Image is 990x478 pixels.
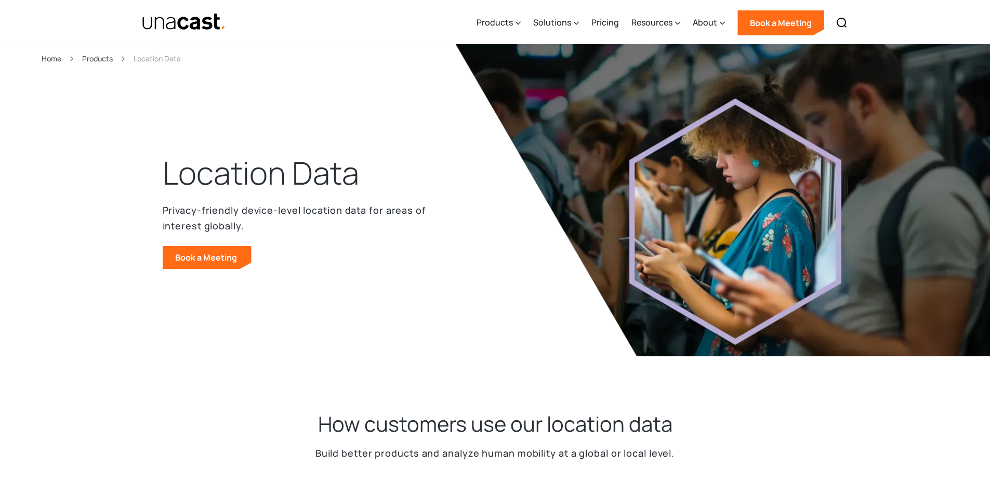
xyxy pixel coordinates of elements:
div: Solutions [533,2,579,44]
p: Privacy-friendly device-level location data for areas of interest globally. [163,202,433,234]
a: Products [82,53,113,64]
a: Book a Meeting [163,246,252,269]
div: About [693,16,717,29]
h1: Location Data [163,152,359,194]
a: home [142,13,227,31]
div: Products [477,16,513,29]
img: Unacast text logo [142,13,227,31]
div: About [693,2,725,44]
div: Resources [631,2,680,44]
a: Book a Meeting [737,10,824,35]
a: Home [42,53,61,64]
div: Products [477,2,521,44]
a: Pricing [591,2,619,44]
div: Location Data [134,53,181,64]
p: Build better products and analyze human mobility at a global or local level. [315,446,675,461]
div: Solutions [533,16,571,29]
h2: How customers use our location data [318,410,672,437]
img: Search icon [836,17,848,29]
div: Resources [631,16,672,29]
